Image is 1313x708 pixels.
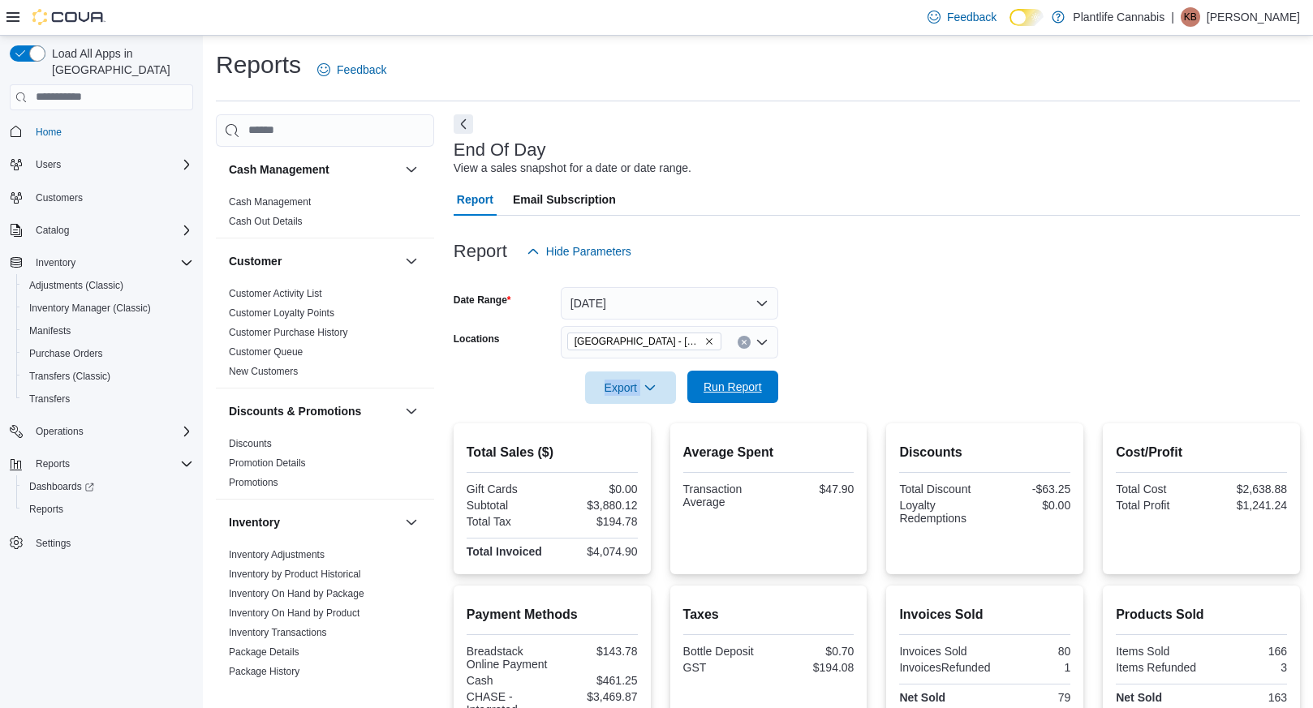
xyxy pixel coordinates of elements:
a: Purchase Orders [23,344,110,363]
button: Purchase Orders [16,342,200,365]
span: Inventory On Hand by Product [229,607,359,620]
div: Kim Bore [1181,7,1200,27]
h3: Customer [229,253,282,269]
a: Manifests [23,321,77,341]
span: Cash Out Details [229,215,303,228]
span: Discounts [229,437,272,450]
button: Operations [29,422,90,441]
a: Inventory On Hand by Package [229,588,364,599]
span: Inventory Manager (Classic) [23,298,193,318]
button: Users [3,153,200,176]
button: Reports [29,454,76,474]
div: Bottle Deposit [683,645,765,658]
a: Dashboards [23,477,101,496]
div: Discounts & Promotions [216,434,434,499]
h3: Discounts & Promotions [229,403,361,419]
button: Home [3,120,200,144]
span: Inventory Adjustments [229,548,325,561]
div: Customer [216,284,434,388]
h1: Reports [216,49,301,81]
strong: Total Invoiced [467,545,542,558]
button: Customer [402,251,421,271]
div: Gift Cards [467,483,549,496]
button: Inventory Manager (Classic) [16,297,200,320]
div: Total Tax [467,515,549,528]
span: Customer Queue [229,345,303,358]
div: Items Refunded [1116,661,1198,674]
span: Transfers (Classic) [29,370,110,383]
span: Feedback [947,9,997,25]
button: Export [585,371,676,404]
div: $2,638.88 [1205,483,1287,496]
span: New Customers [229,365,298,378]
a: Reports [23,500,70,519]
a: Transfers (Classic) [23,367,117,386]
a: Discounts [229,438,272,449]
button: Remove Edmonton - Albany from selection in this group [704,337,714,346]
button: Discounts & Promotions [229,403,398,419]
span: Inventory [36,256,75,269]
div: $4,074.90 [555,545,637,558]
span: Run Report [704,379,762,395]
div: Total Profit [1116,499,1198,512]
span: Edmonton - Albany [567,333,721,350]
span: Inventory Transactions [229,626,327,639]
a: Cash Out Details [229,216,303,227]
a: Inventory On Hand by Product [229,607,359,619]
a: Feedback [311,54,393,86]
h2: Discounts [899,443,1070,462]
span: Hide Parameters [546,243,631,260]
div: $0.00 [988,499,1070,512]
span: Settings [36,537,71,550]
span: Package Details [229,646,299,659]
span: Customers [36,191,83,204]
span: Dark Mode [1010,26,1010,27]
span: Promotions [229,476,278,489]
span: Home [29,122,193,142]
label: Locations [454,333,500,345]
button: Cash Management [402,160,421,179]
h2: Invoices Sold [899,605,1070,624]
span: Catalog [29,221,193,240]
div: Total Discount [899,483,981,496]
button: Manifests [16,320,200,342]
span: Home [36,126,62,139]
span: Report [457,183,493,216]
span: Users [36,158,61,171]
strong: Net Sold [1116,691,1162,704]
h2: Payment Methods [467,605,638,624]
p: Plantlife Cannabis [1073,7,1164,27]
h2: Cost/Profit [1116,443,1287,462]
button: Cash Management [229,161,398,178]
button: Clear input [738,336,751,349]
span: Customers [29,187,193,208]
span: Transfers (Classic) [23,367,193,386]
h2: Total Sales ($) [467,443,638,462]
div: Breadstack Online Payment [467,645,549,671]
div: $194.78 [555,515,637,528]
div: 1 [997,661,1070,674]
button: [DATE] [561,287,778,320]
div: $194.08 [772,661,854,674]
div: $1,241.24 [1205,499,1287,512]
a: Adjustments (Classic) [23,276,130,295]
span: Customer Purchase History [229,326,348,339]
button: Inventory [29,253,82,272]
span: Purchase Orders [29,347,103,360]
button: Transfers [16,388,200,410]
span: Dashboards [23,477,193,496]
nav: Complex example [10,114,193,597]
a: Package History [229,666,299,677]
p: | [1171,7,1174,27]
div: $3,469.87 [555,690,637,703]
a: Transfers [23,389,76,409]
div: 80 [988,645,1070,658]
h2: Average Spent [683,443,855,462]
div: 166 [1205,645,1287,658]
span: Email Subscription [513,183,616,216]
button: Reports [16,498,200,521]
span: Manifests [23,321,193,341]
a: Cash Management [229,196,311,208]
span: Inventory Manager (Classic) [29,302,151,315]
button: Transfers (Classic) [16,365,200,388]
